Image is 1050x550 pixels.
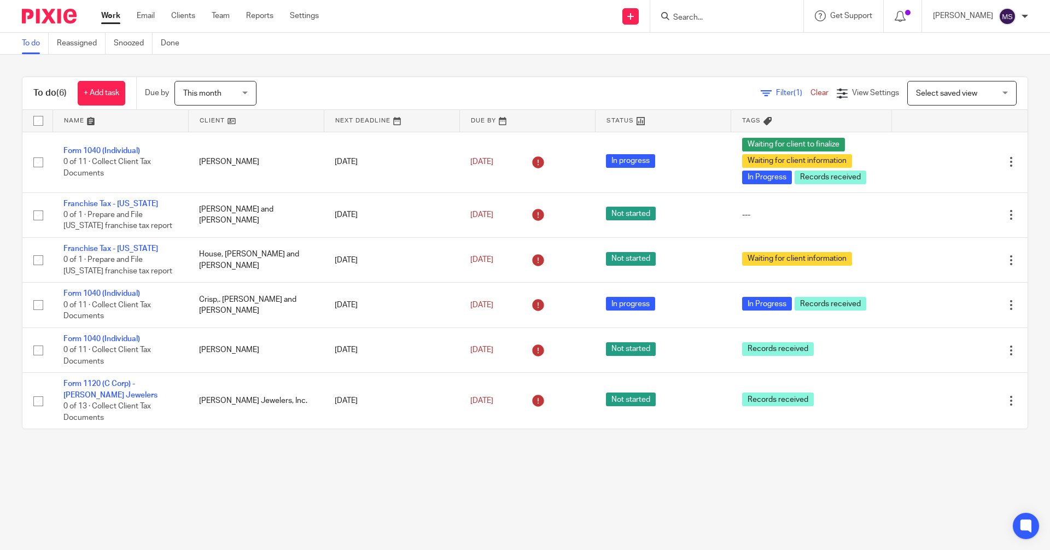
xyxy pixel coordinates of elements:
span: [DATE] [470,346,493,354]
span: Not started [606,342,656,356]
span: This month [183,90,221,97]
a: Franchise Tax - [US_STATE] [63,200,158,208]
td: [DATE] [324,373,459,429]
span: Records received [795,297,866,311]
a: Form 1120 (C Corp) - [PERSON_NAME] Jewelers [63,380,157,399]
td: [PERSON_NAME] Jewelers, Inc. [188,373,324,429]
span: View Settings [852,89,899,97]
span: (6) [56,89,67,97]
a: Franchise Tax - [US_STATE] [63,245,158,253]
a: Snoozed [114,33,153,54]
p: Due by [145,87,169,98]
span: 0 of 1 · Prepare and File [US_STATE] franchise tax report [63,211,172,230]
p: [PERSON_NAME] [933,10,993,21]
span: Records received [742,393,814,406]
span: Not started [606,252,656,266]
a: Email [137,10,155,21]
span: In progress [606,297,655,311]
td: [PERSON_NAME] [188,327,324,372]
span: [DATE] [470,397,493,405]
a: Clients [171,10,195,21]
span: Records received [742,342,814,356]
a: Form 1040 (Individual) [63,335,140,343]
a: Form 1040 (Individual) [63,147,140,155]
span: In Progress [742,297,792,311]
span: 0 of 11 · Collect Client Tax Documents [63,346,151,365]
span: [DATE] [470,158,493,166]
span: (1) [794,89,802,97]
td: House, [PERSON_NAME] and [PERSON_NAME] [188,237,324,282]
span: 0 of 13 · Collect Client Tax Documents [63,402,151,422]
span: Waiting for client information [742,252,852,266]
span: 0 of 1 · Prepare and File [US_STATE] franchise tax report [63,256,172,276]
td: [DATE] [324,237,459,282]
span: Waiting for client to finalize [742,138,845,151]
span: Waiting for client information [742,154,852,168]
div: --- [742,209,881,220]
a: Clear [810,89,829,97]
a: + Add task [78,81,125,106]
h1: To do [33,87,67,99]
a: Work [101,10,120,21]
img: svg%3E [999,8,1016,25]
a: To do [22,33,49,54]
td: [DATE] [324,283,459,327]
td: [PERSON_NAME] [188,132,324,192]
span: Get Support [830,12,872,20]
span: 0 of 11 · Collect Client Tax Documents [63,158,151,177]
span: Tags [742,118,761,124]
input: Search [672,13,771,23]
td: [PERSON_NAME] and [PERSON_NAME] [188,192,324,237]
span: Records received [795,171,866,184]
a: Form 1040 (Individual) [63,290,140,297]
a: Reassigned [57,33,106,54]
td: Crisp,. [PERSON_NAME] and [PERSON_NAME] [188,283,324,327]
td: [DATE] [324,192,459,237]
span: [DATE] [470,256,493,264]
span: Not started [606,393,656,406]
span: In progress [606,154,655,168]
span: Select saved view [916,90,977,97]
span: [DATE] [470,301,493,309]
span: 0 of 11 · Collect Client Tax Documents [63,301,151,320]
a: Done [161,33,188,54]
td: [DATE] [324,132,459,192]
span: [DATE] [470,211,493,219]
a: Settings [290,10,319,21]
a: Reports [246,10,273,21]
a: Team [212,10,230,21]
span: In Progress [742,171,792,184]
span: Filter [776,89,810,97]
td: [DATE] [324,327,459,372]
span: Not started [606,207,656,220]
img: Pixie [22,9,77,24]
